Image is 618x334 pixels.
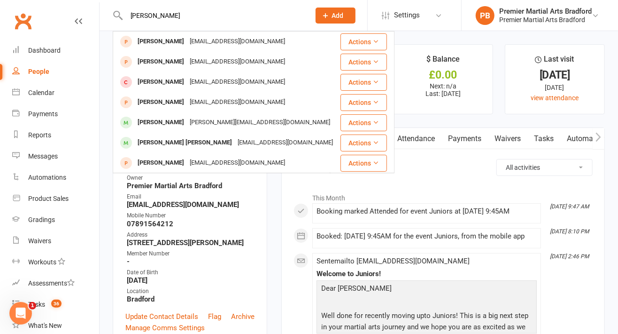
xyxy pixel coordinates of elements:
[231,311,255,322] a: Archive
[127,211,255,220] div: Mobile Number
[12,188,99,209] a: Product Sales
[499,16,592,24] div: Premier Martial Arts Bradford
[135,75,187,89] div: [PERSON_NAME]
[402,82,484,97] p: Next: n/a Last: [DATE]
[125,322,205,334] a: Manage Comms Settings
[28,216,55,223] div: Gradings
[28,131,51,139] div: Reports
[12,209,99,231] a: Gradings
[340,94,387,111] button: Actions
[316,8,355,24] button: Add
[135,156,187,170] div: [PERSON_NAME]
[12,273,99,294] a: Assessments
[550,253,589,260] i: [DATE] 2:46 PM
[187,35,288,48] div: [EMAIL_ADDRESS][DOMAIN_NAME]
[127,276,255,285] strong: [DATE]
[28,237,51,245] div: Waivers
[135,95,187,109] div: [PERSON_NAME]
[135,55,187,69] div: [PERSON_NAME]
[135,136,235,150] div: [PERSON_NAME] [PERSON_NAME]
[28,322,62,329] div: What's New
[29,302,36,310] span: 1
[294,159,593,174] h3: Activity
[294,188,593,203] li: This Month
[28,301,45,308] div: Tasks
[28,152,58,160] div: Messages
[317,207,537,215] div: Booking marked Attended for event Juniors at [DATE] 9:45AM
[11,9,35,33] a: Clubworx
[535,53,574,70] div: Last visit
[187,55,288,69] div: [EMAIL_ADDRESS][DOMAIN_NAME]
[340,114,387,131] button: Actions
[235,136,336,150] div: [EMAIL_ADDRESS][DOMAIN_NAME]
[127,257,255,266] strong: -
[135,116,187,129] div: [PERSON_NAME]
[12,40,99,61] a: Dashboard
[12,125,99,146] a: Reports
[28,279,75,287] div: Assessments
[28,47,61,54] div: Dashboard
[12,103,99,125] a: Payments
[340,74,387,91] button: Actions
[317,270,537,278] div: Welcome to Juniors!
[426,53,460,70] div: $ Balance
[28,68,49,75] div: People
[12,167,99,188] a: Automations
[514,70,596,80] div: [DATE]
[208,311,221,322] a: Flag
[340,135,387,151] button: Actions
[125,311,198,322] a: Update Contact Details
[488,128,527,150] a: Waivers
[391,128,441,150] a: Attendance
[187,156,288,170] div: [EMAIL_ADDRESS][DOMAIN_NAME]
[317,232,537,240] div: Booked: [DATE] 9:45AM for the event Juniors, from the mobile app
[127,295,255,303] strong: Bradford
[340,33,387,50] button: Actions
[12,294,99,315] a: Tasks 36
[317,257,470,265] span: Sent email to [EMAIL_ADDRESS][DOMAIN_NAME]
[28,174,66,181] div: Automations
[319,283,534,296] p: Dear [PERSON_NAME]
[499,7,592,16] div: Premier Martial Arts Bradford
[127,287,255,296] div: Location
[127,220,255,228] strong: 07891564212
[514,82,596,93] div: [DATE]
[12,146,99,167] a: Messages
[187,75,288,89] div: [EMAIL_ADDRESS][DOMAIN_NAME]
[9,302,32,325] iframe: Intercom live chat
[28,110,58,118] div: Payments
[402,70,484,80] div: £0.00
[560,128,616,150] a: Automations
[135,35,187,48] div: [PERSON_NAME]
[441,128,488,150] a: Payments
[127,231,255,239] div: Address
[127,249,255,258] div: Member Number
[340,54,387,71] button: Actions
[527,128,560,150] a: Tasks
[332,12,344,19] span: Add
[12,231,99,252] a: Waivers
[12,252,99,273] a: Workouts
[12,82,99,103] a: Calendar
[550,228,589,235] i: [DATE] 8:10 PM
[340,155,387,172] button: Actions
[394,5,420,26] span: Settings
[127,239,255,247] strong: [STREET_ADDRESS][PERSON_NAME]
[476,6,494,25] div: PB
[127,268,255,277] div: Date of Birth
[127,200,255,209] strong: [EMAIL_ADDRESS][DOMAIN_NAME]
[51,300,62,308] span: 36
[12,61,99,82] a: People
[28,195,69,202] div: Product Sales
[28,89,54,96] div: Calendar
[124,9,303,22] input: Search...
[28,258,56,266] div: Workouts
[187,116,333,129] div: [PERSON_NAME][EMAIL_ADDRESS][DOMAIN_NAME]
[550,203,589,210] i: [DATE] 9:47 AM
[187,95,288,109] div: [EMAIL_ADDRESS][DOMAIN_NAME]
[127,192,255,201] div: Email
[531,94,579,102] a: view attendance
[127,182,255,190] strong: Premier Martial Arts Bradford
[127,174,255,183] div: Owner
